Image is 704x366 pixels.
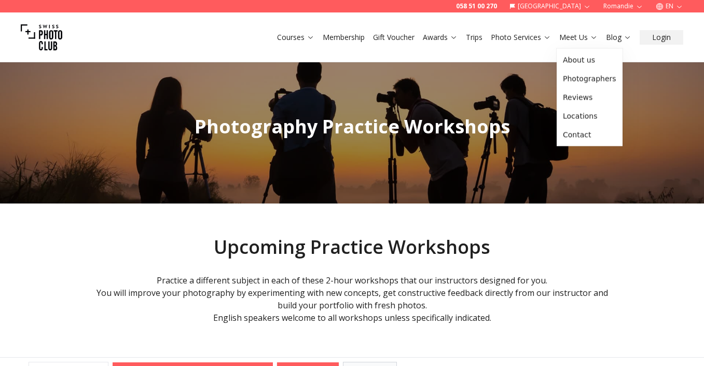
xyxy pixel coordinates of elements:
button: Membership [319,30,369,45]
a: Gift Voucher [373,32,415,43]
button: Gift Voucher [369,30,419,45]
a: Membership [323,32,365,43]
a: Courses [277,32,314,43]
span: Photography Practice Workshops [195,114,510,139]
a: Meet Us [559,32,598,43]
img: Swiss photo club [21,17,62,58]
a: Photographers [559,70,620,88]
a: Photo Services [491,32,551,43]
h2: Upcoming Practice Workshops [95,237,610,257]
button: Trips [462,30,487,45]
button: Courses [273,30,319,45]
a: Blog [606,32,631,43]
div: Practice a different subject in each of these 2-hour workshops that our instructors designed for ... [95,274,610,324]
button: Login [640,30,683,45]
a: About us [559,51,620,70]
button: Awards [419,30,462,45]
button: Meet Us [555,30,602,45]
button: Blog [602,30,636,45]
a: Contact [559,126,620,144]
button: Photo Services [487,30,555,45]
a: Trips [466,32,482,43]
a: Locations [559,107,620,126]
a: 058 51 00 270 [456,2,497,10]
a: Reviews [559,88,620,107]
a: Awards [423,32,458,43]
